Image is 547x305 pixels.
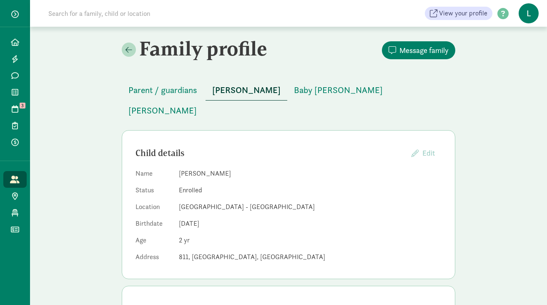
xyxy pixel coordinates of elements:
span: 3 [20,103,25,108]
h2: Family profile [122,37,287,60]
dd: Enrolled [179,185,442,195]
span: Baby [PERSON_NAME] [294,83,383,97]
dt: Birthdate [135,219,172,232]
button: Edit [405,144,442,162]
a: View your profile [425,7,492,20]
a: Parent / guardians [122,86,204,95]
input: Search for a family, child or location [43,5,277,22]
span: L [519,3,539,23]
button: Baby [PERSON_NAME] [287,80,389,100]
dt: Location [135,202,172,215]
dd: [PERSON_NAME] [179,169,442,179]
a: [PERSON_NAME] [206,86,287,95]
div: Child details [135,146,405,160]
dd: [GEOGRAPHIC_DATA] - [GEOGRAPHIC_DATA] [179,202,442,212]
button: [PERSON_NAME] [206,80,287,101]
span: [PERSON_NAME] [212,83,281,97]
button: Message family [382,41,455,59]
a: [PERSON_NAME] [122,106,203,116]
button: [PERSON_NAME] [122,101,203,121]
dt: Name [135,169,172,182]
dt: Address [135,252,172,265]
span: Edit [422,148,435,158]
dt: Age [135,235,172,249]
iframe: Chat Widget [505,265,547,305]
span: Message family [399,45,449,56]
span: Parent / guardians [128,83,197,97]
button: Parent / guardians [122,80,204,100]
span: [DATE] [179,219,199,228]
span: View your profile [439,8,487,18]
span: [PERSON_NAME] [128,104,197,117]
dt: Status [135,185,172,199]
a: Baby [PERSON_NAME] [287,86,389,95]
dd: 811, [GEOGRAPHIC_DATA], [GEOGRAPHIC_DATA] [179,252,442,262]
a: 3 [3,101,27,117]
span: 2 [179,236,190,245]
